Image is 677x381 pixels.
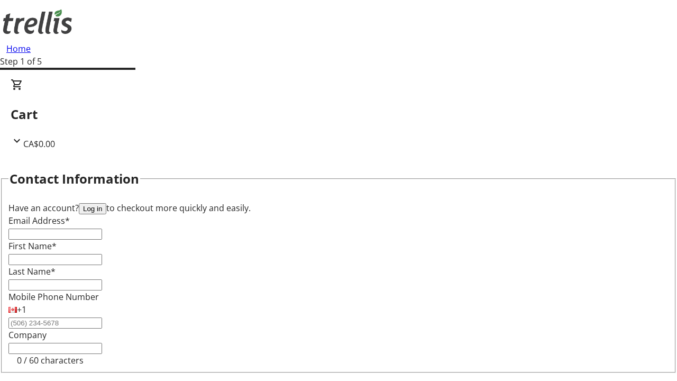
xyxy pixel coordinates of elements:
span: CA$0.00 [23,138,55,150]
label: First Name* [8,240,57,252]
tr-character-limit: 0 / 60 characters [17,355,84,366]
label: Mobile Phone Number [8,291,99,303]
div: Have an account? to checkout more quickly and easily. [8,202,669,214]
label: Email Address* [8,215,70,226]
h2: Cart [11,105,666,124]
label: Company [8,329,47,341]
input: (506) 234-5678 [8,317,102,329]
h2: Contact Information [10,169,139,188]
div: CartCA$0.00 [11,78,666,150]
button: Log in [79,203,106,214]
label: Last Name* [8,266,56,277]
